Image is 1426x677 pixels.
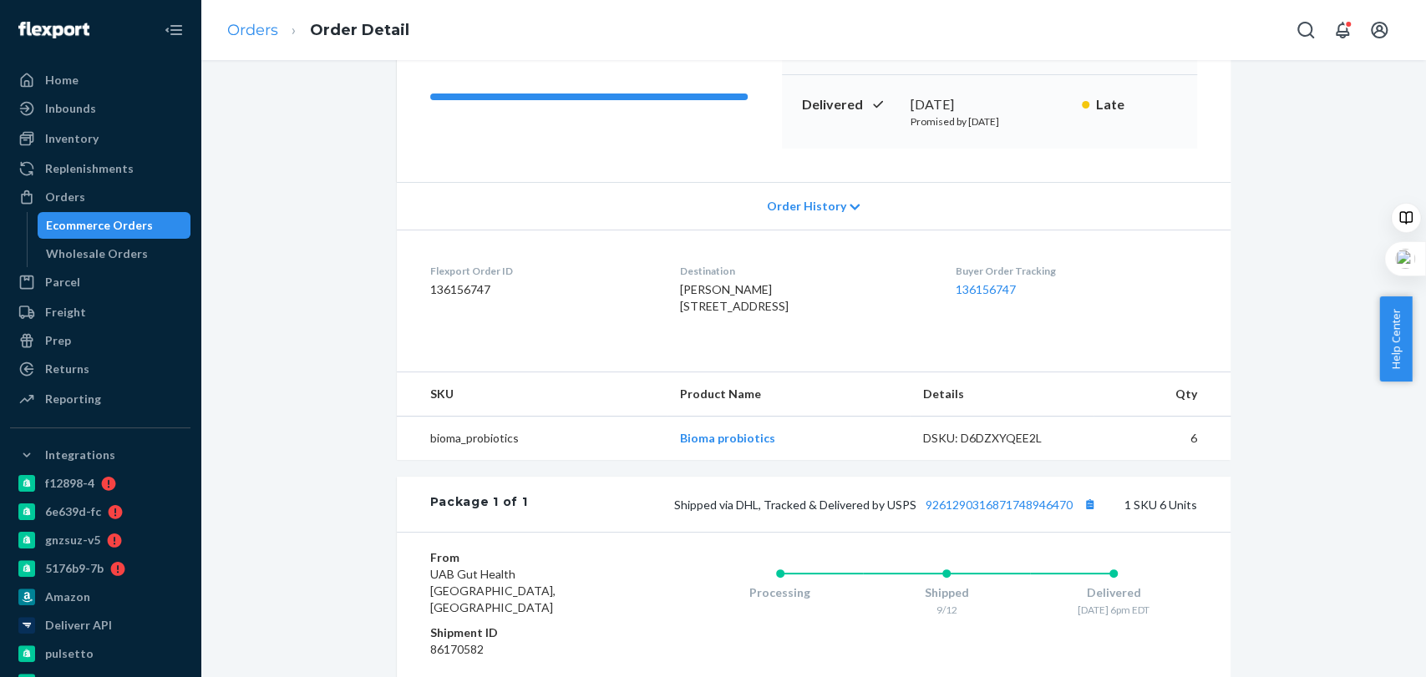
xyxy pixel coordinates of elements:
div: [DATE] [911,95,1068,114]
a: 5176b9-7b [10,555,190,582]
a: Prep [10,327,190,354]
dd: 86170582 [430,641,630,658]
a: Inventory [10,125,190,152]
a: Freight [10,299,190,326]
a: Replenishments [10,155,190,182]
div: Returns [45,361,89,377]
div: Home [45,72,79,88]
div: Ecommerce Orders [46,217,153,234]
div: Delivered [1030,584,1197,601]
div: [DATE] 6pm EDT [1030,603,1197,617]
div: Shipped [863,584,1030,601]
a: 136156747 [956,282,1016,296]
a: Home [10,67,190,93]
th: Product Name [667,372,910,417]
a: f12898-4 [10,470,190,497]
dt: Shipment ID [430,624,630,641]
a: Orders [227,21,278,39]
a: Amazon [10,584,190,610]
div: 1 SKU 6 Units [527,493,1196,515]
span: Order History [766,198,845,215]
p: Promised by [DATE] [911,114,1068,129]
div: gnzsuz-v5 [45,532,100,548]
dt: Destination [680,264,929,278]
th: Qty [1094,372,1231,417]
div: Orders [45,189,85,205]
th: Details [910,372,1094,417]
div: pulsetto [45,645,94,662]
button: Help Center [1379,296,1412,381]
button: Close Navigation [157,13,190,47]
a: Ecommerce Orders [38,212,191,239]
a: Wholesale Orders [38,240,191,267]
td: 6 [1094,417,1231,461]
a: 9261290316871748946470 [926,498,1073,512]
button: Open notifications [1326,13,1359,47]
div: 5176b9-7b [45,560,104,577]
div: Replenishments [45,160,134,177]
span: UAB Gut Health [GEOGRAPHIC_DATA], [GEOGRAPHIC_DATA] [430,567,556,614]
button: Integrations [10,442,190,468]
div: 9/12 [863,603,1030,617]
a: Reporting [10,386,190,412]
a: Inbounds [10,95,190,122]
button: Open Search Box [1289,13,1322,47]
button: Open account menu [1363,13,1396,47]
a: Order Detail [310,21,409,39]
a: Orders [10,184,190,210]
th: SKU [397,372,667,417]
button: Copy tracking number [1079,493,1101,515]
p: Late [1096,95,1177,114]
dt: Flexport Order ID [430,264,653,278]
a: Returns [10,356,190,382]
div: f12898-4 [45,475,94,492]
div: Package 1 of 1 [430,493,528,515]
div: Reporting [45,391,101,407]
div: Deliverr API [45,617,112,634]
dd: 136156747 [430,281,653,298]
div: Processing [697,584,864,601]
dt: Buyer Order Tracking [956,264,1196,278]
a: Deliverr API [10,612,190,639]
div: Inbounds [45,100,96,117]
ol: breadcrumbs [214,6,423,55]
span: Shipped via DHL, Tracked & Delivered by USPS [674,498,1101,512]
td: bioma_probiotics [397,417,667,461]
a: Parcel [10,269,190,296]
dt: From [430,549,630,566]
a: gnzsuz-v5 [10,527,190,553]
div: Inventory [45,130,99,147]
div: Amazon [45,589,90,605]
div: Prep [45,332,71,349]
div: Wholesale Orders [46,245,148,262]
div: DSKU: D6DZXYQEE2L [923,430,1080,447]
a: Bioma probiotics [680,431,775,445]
img: Flexport logo [18,22,89,38]
div: 6e639d-fc [45,503,101,520]
div: Integrations [45,447,115,463]
p: Delivered [802,95,897,114]
a: 6e639d-fc [10,498,190,525]
span: [PERSON_NAME] [STREET_ADDRESS] [680,282,789,313]
div: Freight [45,304,86,321]
a: pulsetto [10,640,190,667]
div: Parcel [45,274,80,291]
